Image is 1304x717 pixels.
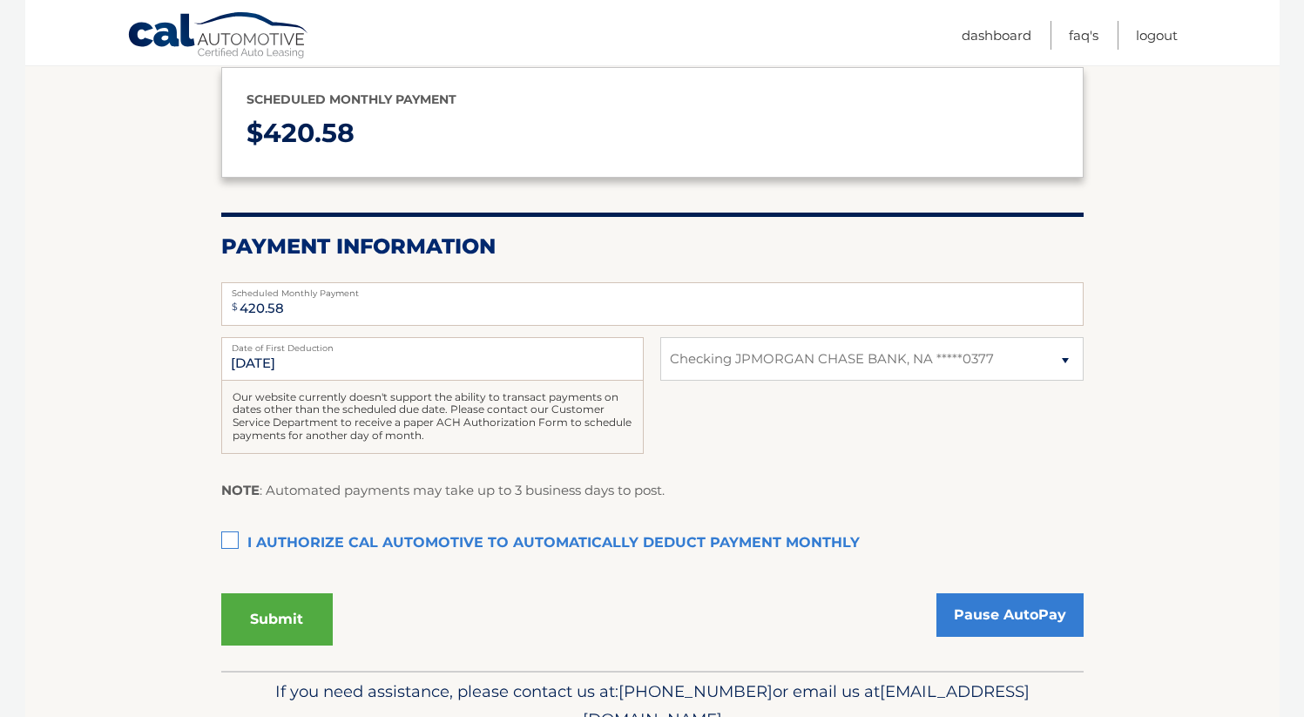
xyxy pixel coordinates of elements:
span: [PHONE_NUMBER] [618,681,773,701]
label: Date of First Deduction [221,337,644,351]
label: Scheduled Monthly Payment [221,282,1084,296]
label: I authorize cal automotive to automatically deduct payment monthly [221,526,1084,561]
p: Scheduled monthly payment [247,89,1058,111]
span: $ [226,287,243,327]
a: FAQ's [1069,21,1098,50]
input: Payment Date [221,337,644,381]
a: Cal Automotive [127,11,310,62]
p: : Automated payments may take up to 3 business days to post. [221,479,665,502]
h2: Payment Information [221,233,1084,260]
p: $ [247,111,1058,157]
strong: NOTE [221,482,260,498]
input: Payment Amount [221,282,1084,326]
span: 420.58 [263,117,355,149]
a: Pause AutoPay [936,593,1084,637]
a: Dashboard [962,21,1031,50]
a: Logout [1136,21,1178,50]
button: Submit [221,593,333,646]
div: Our website currently doesn't support the ability to transact payments on dates other than the sc... [221,381,644,454]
